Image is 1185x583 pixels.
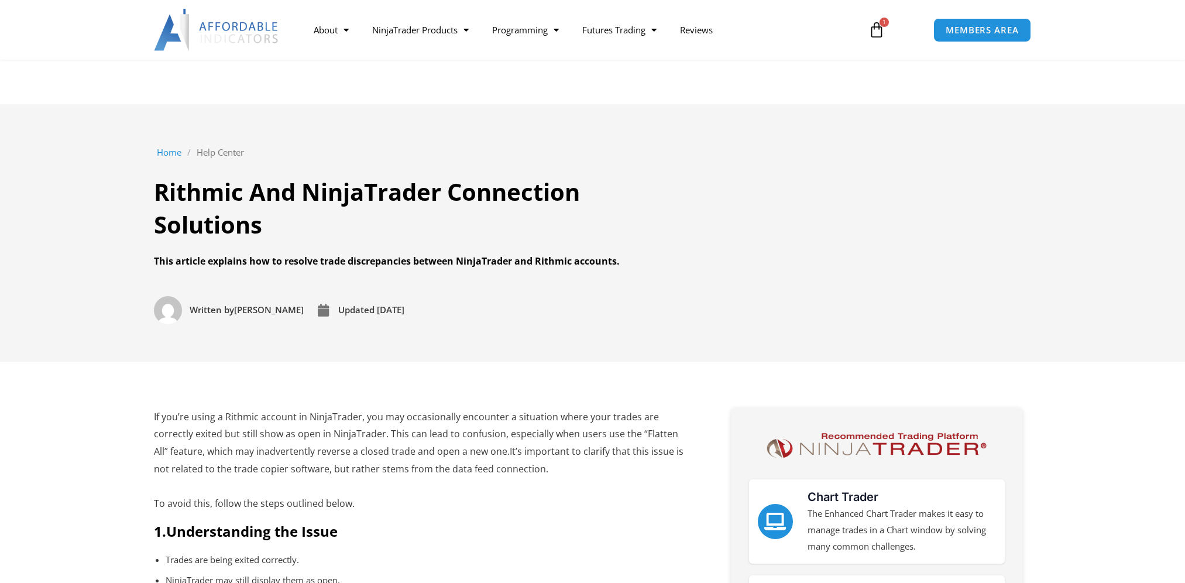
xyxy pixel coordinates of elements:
[154,410,683,475] span: If you’re using a Rithmic account in NinjaTrader, you may occasionally encounter a situation wher...
[480,16,571,43] a: Programming
[851,13,902,47] a: 1
[154,296,182,324] img: Picture of David Koehler
[808,506,996,555] p: The Enhanced Chart Trader makes it easy to manage trades in a Chart window by solving many common...
[157,145,181,161] a: Home
[154,176,692,241] h1: Rithmic And NinjaTrader Connection Solutions
[571,16,668,43] a: Futures Trading
[302,16,854,43] nav: Menu
[187,302,304,318] span: [PERSON_NAME]
[880,18,889,27] span: 1
[338,304,375,315] span: Updated
[302,16,360,43] a: About
[154,9,280,51] img: LogoAI | Affordable Indicators – NinjaTrader
[360,16,480,43] a: NinjaTrader Products
[758,504,793,539] a: Chart Trader
[154,522,691,540] h2: 1.
[190,304,234,315] span: Written by
[166,552,679,568] p: Trades are being exited correctly.
[808,490,878,504] a: Chart Trader
[377,304,404,315] time: [DATE]
[933,18,1031,42] a: MEMBERS AREA
[761,429,991,462] img: NinjaTrader Logo | Affordable Indicators – NinjaTrader
[946,26,1019,35] span: MEMBERS AREA
[154,253,692,270] div: This article explains how to resolve trade discrepancies between NinjaTrader and Rithmic accounts.
[154,497,355,510] span: To avoid this, follow the steps outlined below.
[668,16,724,43] a: Reviews
[154,445,683,475] span: It’s important to clarify that this issue is not related to the trade copier software, but rather...
[166,522,338,541] b: Understanding the Issue
[187,145,191,161] span: /
[197,145,244,161] a: Help Center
